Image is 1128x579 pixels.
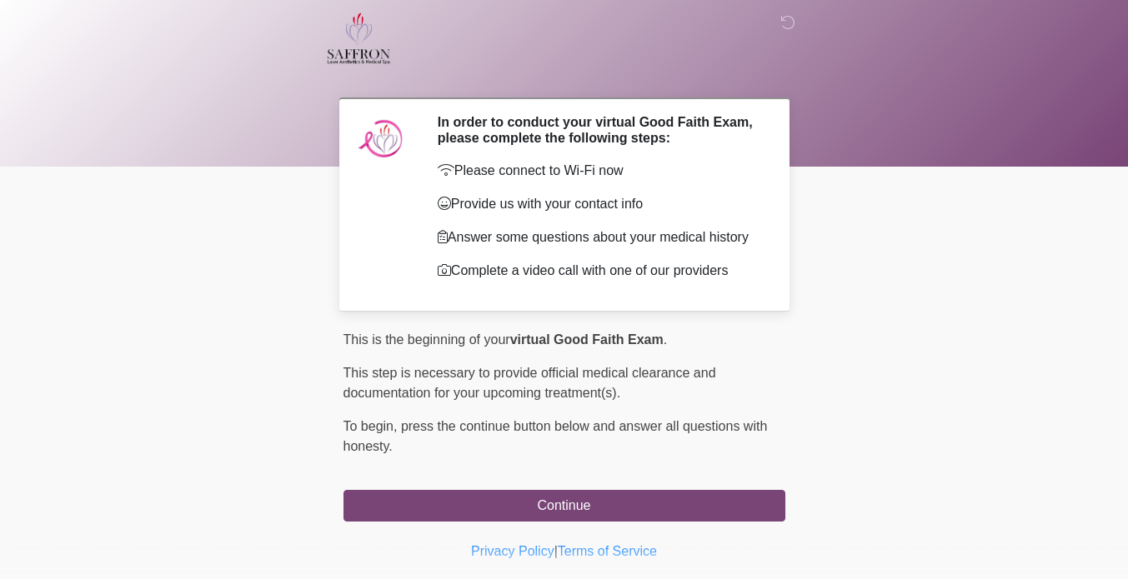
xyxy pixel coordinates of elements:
span: . [664,332,667,347]
img: Saffron Laser Aesthetics and Medical Spa Logo [327,12,392,64]
h2: In order to conduct your virtual Good Faith Exam, please complete the following steps: [438,114,760,146]
a: Privacy Policy [471,544,554,558]
p: Provide us with your contact info [438,194,760,214]
span: press the continue button below and answer all questions with honesty. [343,419,768,453]
span: This is the beginning of your [343,332,510,347]
button: Continue [343,490,785,522]
span: This step is necessary to provide official medical clearance and documentation for your upcoming ... [343,366,716,400]
p: Please connect to Wi-Fi now [438,161,760,181]
p: Answer some questions about your medical history [438,227,760,247]
a: Terms of Service [558,544,657,558]
p: Complete a video call with one of our providers [438,261,760,281]
a: | [554,544,558,558]
span: To begin, [343,419,401,433]
img: Agent Avatar [356,114,406,164]
strong: virtual Good Faith Exam [510,332,664,347]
